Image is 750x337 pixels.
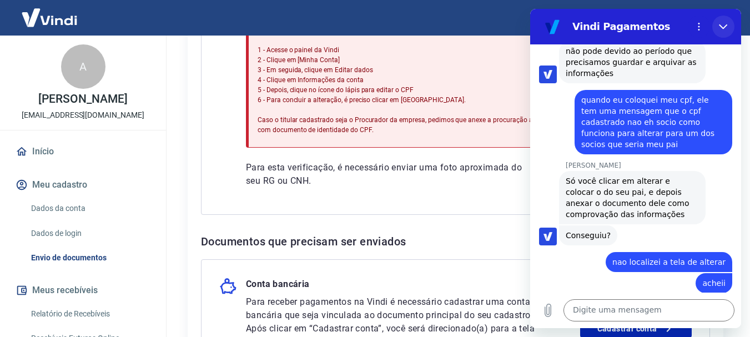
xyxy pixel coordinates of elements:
button: Sair [697,8,737,28]
a: Dados da conta [27,197,153,220]
h6: Documentos que precisam ser enviados [201,233,710,250]
p: Para esta verificação, é necessário enviar uma foto aproximada do seu RG ou CNH. [246,161,536,188]
p: [EMAIL_ADDRESS][DOMAIN_NAME] [22,109,144,121]
p: [PERSON_NAME] [38,93,127,105]
img: Vindi [13,1,85,34]
button: Meu cadastro [13,173,153,197]
img: money_pork.0c50a358b6dafb15dddc3eea48f23780.svg [219,278,237,295]
p: Conta bancária [246,278,310,295]
div: A [61,44,105,89]
iframe: Janela de mensagens [530,9,741,328]
p: Para receber pagamentos na Vindi é necessário cadastrar uma conta bancária que seja vinculada ao ... [246,295,536,322]
p: Titular do CPF cadastrado não pertence ao quadro societário da empresa ou procurador. Desta forma... [258,15,682,135]
a: Envio de documentos [27,247,153,269]
a: Relatório de Recebíveis [27,303,153,325]
a: Dados de login [27,222,153,245]
a: Início [13,139,153,164]
button: Meus recebíveis [13,278,153,303]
